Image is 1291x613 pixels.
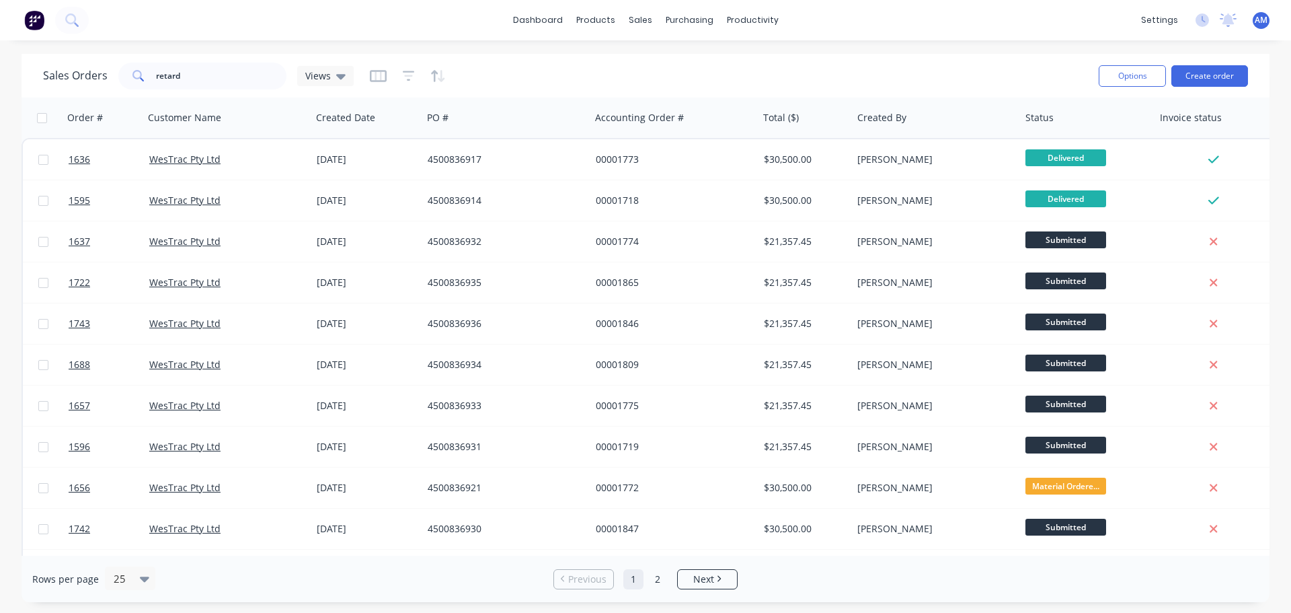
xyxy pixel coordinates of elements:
div: [PERSON_NAME] [857,358,1007,371]
div: 4500836935 [428,276,577,289]
h1: Sales Orders [43,69,108,82]
span: 1636 [69,153,90,166]
div: $30,500.00 [764,481,843,495]
div: Status [1025,111,1054,124]
div: $30,500.00 [764,522,843,536]
div: Accounting Order # [595,111,684,124]
div: products [570,10,622,30]
div: Customer Name [148,111,221,124]
div: $21,357.45 [764,276,843,289]
span: Submitted [1025,355,1106,371]
div: Order # [67,111,103,124]
a: Previous page [554,573,613,586]
a: Page 2 [648,569,668,589]
a: WesTrac Pty Ltd [149,440,221,453]
div: 4500836933 [428,399,577,412]
div: [PERSON_NAME] [857,399,1007,412]
div: [DATE] [317,358,417,371]
a: 1721 [69,550,149,590]
div: Invoice status [1160,111,1222,124]
div: [PERSON_NAME] [857,276,1007,289]
span: 1742 [69,522,90,536]
div: [PERSON_NAME] [857,317,1007,330]
a: 1636 [69,139,149,180]
a: WesTrac Pty Ltd [149,235,221,248]
span: 1657 [69,399,90,412]
span: Delivered [1025,149,1106,166]
div: 4500836917 [428,153,577,166]
div: $21,357.45 [764,440,843,454]
div: 4500836936 [428,317,577,330]
span: Rows per page [32,573,99,586]
div: PO # [427,111,448,124]
div: 00001846 [596,317,745,330]
span: Delivered [1025,190,1106,207]
button: Create order [1171,65,1248,87]
span: Previous [568,573,607,586]
div: [DATE] [317,153,417,166]
div: [PERSON_NAME] [857,522,1007,536]
span: 1595 [69,194,90,207]
a: 1637 [69,221,149,262]
input: Search... [156,63,287,89]
div: [PERSON_NAME] [857,481,1007,495]
div: 4500836914 [428,194,577,207]
div: 00001774 [596,235,745,248]
span: 1743 [69,317,90,330]
div: [DATE] [317,194,417,207]
div: 00001719 [596,440,745,454]
div: 4500836931 [428,440,577,454]
div: 4500836921 [428,481,577,495]
div: 00001865 [596,276,745,289]
span: 1637 [69,235,90,248]
div: $21,357.45 [764,317,843,330]
a: WesTrac Pty Ltd [149,276,221,289]
div: [DATE] [317,440,417,454]
div: sales [622,10,659,30]
a: 1596 [69,427,149,467]
div: purchasing [659,10,720,30]
div: 4500836934 [428,358,577,371]
a: dashboard [506,10,570,30]
div: [PERSON_NAME] [857,235,1007,248]
div: 00001775 [596,399,745,412]
span: 1596 [69,440,90,454]
div: $21,357.45 [764,399,843,412]
div: 00001772 [596,481,745,495]
span: Material Ordere... [1025,478,1106,495]
span: 1688 [69,358,90,371]
div: [DATE] [317,399,417,412]
a: WesTrac Pty Ltd [149,481,221,494]
span: Submitted [1025,396,1106,412]
a: WesTrac Pty Ltd [149,317,221,330]
div: [DATE] [317,235,417,248]
div: Total ($) [763,111,799,124]
div: settings [1134,10,1185,30]
div: 00001718 [596,194,745,207]
div: $21,357.45 [764,358,843,371]
div: [DATE] [317,481,417,495]
div: $21,357.45 [764,235,843,248]
div: [PERSON_NAME] [857,194,1007,207]
span: Submitted [1025,519,1106,536]
div: 00001847 [596,522,745,536]
div: [PERSON_NAME] [857,153,1007,166]
div: [DATE] [317,522,417,536]
span: Submitted [1025,437,1106,454]
span: 1722 [69,276,90,289]
span: Submitted [1025,314,1106,330]
a: 1657 [69,386,149,426]
div: 4500836932 [428,235,577,248]
a: 1595 [69,180,149,221]
a: Page 1 is your current page [623,569,643,589]
div: $30,500.00 [764,194,843,207]
a: 1743 [69,303,149,344]
a: WesTrac Pty Ltd [149,522,221,535]
span: Submitted [1025,273,1106,289]
span: Views [305,69,331,83]
a: WesTrac Pty Ltd [149,153,221,166]
a: Next page [678,573,737,586]
span: Next [693,573,714,586]
a: 1722 [69,262,149,303]
img: Factory [24,10,44,30]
